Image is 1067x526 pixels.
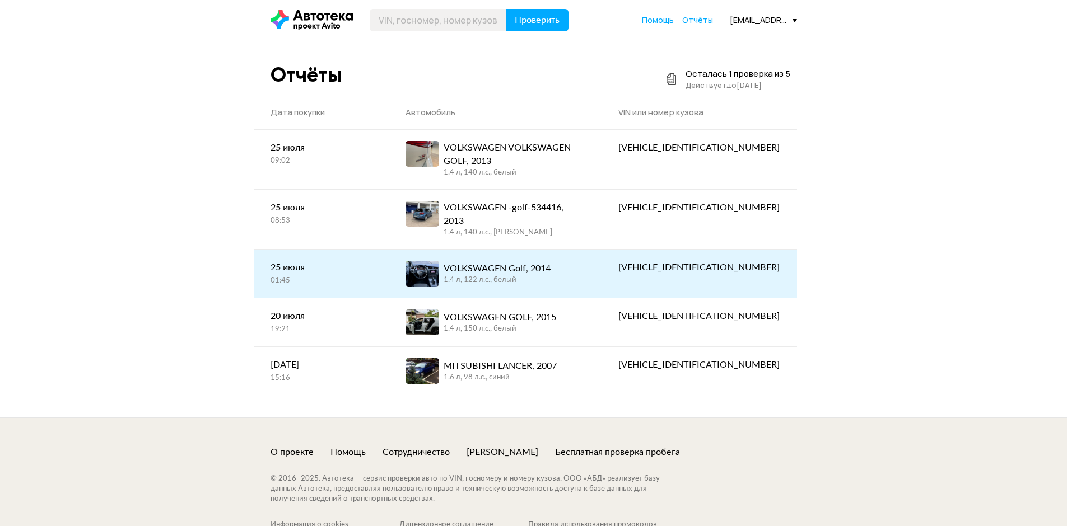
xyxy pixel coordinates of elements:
[271,216,372,226] div: 08:53
[254,130,389,177] a: 25 июля09:02
[618,107,780,118] div: VIN или номер кузова
[254,298,389,346] a: 20 июля19:21
[602,130,796,166] a: [VEHICLE_IDENTIFICATION_NUMBER]
[254,250,389,297] a: 25 июля01:45
[271,373,372,383] div: 15:16
[406,107,585,118] div: Автомобиль
[444,324,556,334] div: 1.4 л, 150 л.c., белый
[271,261,372,274] div: 25 июля
[642,15,674,25] span: Помощь
[686,68,790,79] div: Осталась 1 проверка из 5
[618,358,780,372] div: [VEHICLE_IDENTIFICATION_NUMBER]
[730,15,797,25] div: [EMAIL_ADDRESS][DOMAIN_NAME]
[602,347,796,383] a: [VEHICLE_IDENTIFICATION_NUMBER]
[686,79,790,91] div: Действует до [DATE]
[444,311,556,324] div: VOLKSWAGEN GOLF, 2015
[602,298,796,334] a: [VEHICLE_IDENTIFICATION_NUMBER]
[682,15,713,26] a: Отчёты
[444,359,557,373] div: MITSUBISHI LANCER, 2007
[515,16,560,25] span: Проверить
[444,275,551,285] div: 1.4 л, 122 л.c., белый
[271,201,372,214] div: 25 июля
[444,373,557,383] div: 1.6 л, 98 л.c., синий
[271,309,372,323] div: 20 июля
[618,261,780,274] div: [VEHICLE_IDENTIFICATION_NUMBER]
[602,250,796,285] a: [VEHICLE_IDENTIFICATION_NUMBER]
[389,250,602,298] a: VOLKSWAGEN Golf, 20141.4 л, 122 л.c., белый
[467,446,538,458] a: [PERSON_NAME]
[254,347,389,394] a: [DATE]15:16
[602,190,796,226] a: [VEHICLE_IDENTIFICATION_NUMBER]
[555,446,680,458] a: Бесплатная проверка пробега
[271,474,682,504] div: © 2016– 2025 . Автотека — сервис проверки авто по VIN, госномеру и номеру кузова. ООО «АБД» реали...
[330,446,366,458] a: Помощь
[271,141,372,154] div: 25 июля
[444,168,585,178] div: 1.4 л, 140 л.c., белый
[506,9,569,31] button: Проверить
[444,201,585,228] div: VOLKSWAGEN -golf-534416, 2013
[254,190,389,237] a: 25 июля08:53
[389,130,602,189] a: VOLKSWAGEN VOLKSWAGEN GOLF, 20131.4 л, 140 л.c., белый
[682,15,713,25] span: Отчёты
[642,15,674,26] a: Помощь
[444,228,585,238] div: 1.4 л, 140 л.c., [PERSON_NAME]
[618,201,780,214] div: [VEHICLE_IDENTIFICATION_NUMBER]
[383,446,450,458] a: Сотрудничество
[271,358,372,372] div: [DATE]
[444,262,551,275] div: VOLKSWAGEN Golf, 2014
[271,446,314,458] a: О проекте
[389,298,602,346] a: VOLKSWAGEN GOLF, 20151.4 л, 150 л.c., белый
[370,9,506,31] input: VIN, госномер, номер кузова
[271,325,372,335] div: 19:21
[389,190,602,249] a: VOLKSWAGEN -golf-534416, 20131.4 л, 140 л.c., [PERSON_NAME]
[271,156,372,166] div: 09:02
[271,276,372,286] div: 01:45
[389,347,602,395] a: MITSUBISHI LANCER, 20071.6 л, 98 л.c., синий
[271,107,372,118] div: Дата покупки
[444,141,585,168] div: VOLKSWAGEN VOLKSWAGEN GOLF, 2013
[618,309,780,323] div: [VEHICLE_IDENTIFICATION_NUMBER]
[271,63,342,87] div: Отчёты
[618,141,780,154] div: [VEHICLE_IDENTIFICATION_NUMBER]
